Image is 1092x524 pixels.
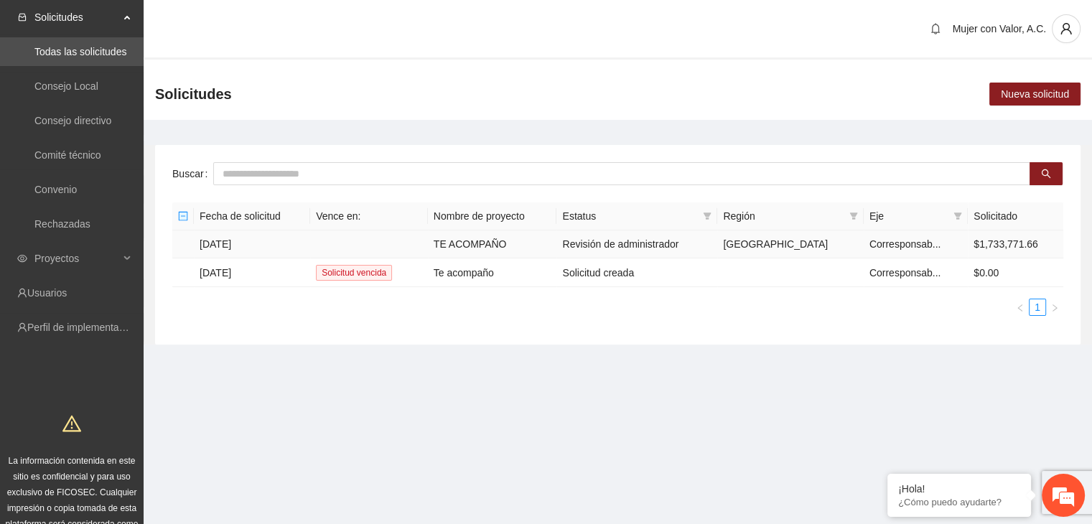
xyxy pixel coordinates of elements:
a: 1 [1030,299,1045,315]
span: Mujer con Valor, A.C. [953,23,1046,34]
span: eye [17,253,27,263]
span: Solicitudes [155,83,232,106]
th: Vence en: [310,202,428,230]
a: Convenio [34,184,77,195]
span: filter [703,212,711,220]
span: bell [925,23,946,34]
span: warning [62,414,81,433]
span: Eje [869,208,948,224]
li: 1 [1029,299,1046,316]
td: Revisión de administrador [556,230,717,258]
span: Corresponsab... [869,238,941,250]
span: filter [953,212,962,220]
span: Proyectos [34,244,119,273]
td: [GEOGRAPHIC_DATA] [717,230,863,258]
span: search [1041,169,1051,180]
a: Perfil de implementadora [27,322,139,333]
button: bell [924,17,947,40]
span: filter [849,212,858,220]
a: Consejo Local [34,80,98,92]
button: user [1052,14,1081,43]
p: ¿Cómo puedo ayudarte? [898,497,1020,507]
button: search [1030,162,1063,185]
span: right [1050,304,1059,312]
a: Comité técnico [34,149,101,161]
span: Solicitudes [34,3,119,32]
span: minus-square [178,211,188,221]
td: TE ACOMPAÑO [428,230,557,258]
td: [DATE] [194,230,310,258]
a: Usuarios [27,287,67,299]
span: filter [846,205,861,227]
td: [DATE] [194,258,310,287]
span: filter [951,205,965,227]
button: left [1012,299,1029,316]
td: $0.00 [968,258,1063,287]
a: Rechazadas [34,218,90,230]
label: Buscar [172,162,213,185]
button: Nueva solicitud [989,83,1081,106]
span: Estatus [562,208,697,224]
th: Solicitado [968,202,1063,230]
span: Solicitud vencida [316,265,392,281]
span: user [1053,22,1080,35]
span: left [1016,304,1025,312]
span: Corresponsab... [869,267,941,279]
td: Solicitud creada [556,258,717,287]
button: right [1046,299,1063,316]
span: filter [700,205,714,227]
th: Fecha de solicitud [194,202,310,230]
li: Previous Page [1012,299,1029,316]
td: Te acompaño [428,258,557,287]
a: Consejo directivo [34,115,111,126]
li: Next Page [1046,299,1063,316]
span: Nueva solicitud [1001,86,1069,102]
div: ¡Hola! [898,483,1020,495]
span: inbox [17,12,27,22]
span: Región [723,208,843,224]
a: Todas las solicitudes [34,46,126,57]
td: $1,733,771.66 [968,230,1063,258]
th: Nombre de proyecto [428,202,557,230]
